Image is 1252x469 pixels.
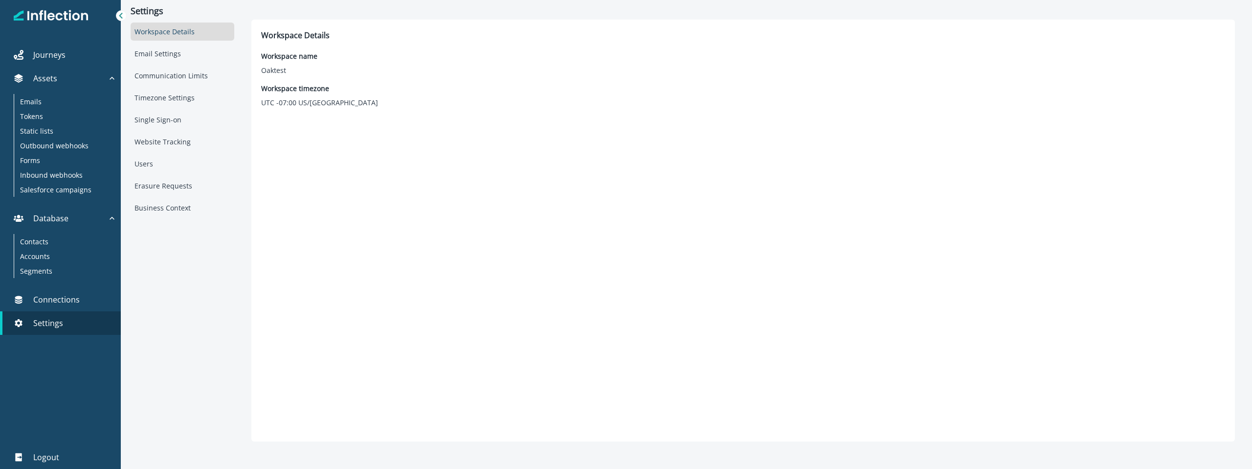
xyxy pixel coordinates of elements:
[131,23,234,41] div: Workspace Details
[261,83,378,94] p: Workspace timezone
[14,167,113,182] a: Inbound webhooks
[14,234,113,249] a: Contacts
[33,317,63,329] p: Settings
[33,49,66,61] p: Journeys
[131,155,234,173] div: Users
[14,153,113,167] a: Forms
[14,263,113,278] a: Segments
[14,182,113,197] a: Salesforce campaigns
[20,236,48,247] p: Contacts
[33,451,59,463] p: Logout
[14,9,89,23] img: Inflection
[131,67,234,85] div: Communication Limits
[261,51,317,61] p: Workspace name
[20,111,43,121] p: Tokens
[20,126,53,136] p: Static lists
[131,45,234,63] div: Email Settings
[33,72,57,84] p: Assets
[20,266,52,276] p: Segments
[14,249,113,263] a: Accounts
[20,185,91,195] p: Salesforce campaigns
[14,94,113,109] a: Emails
[131,133,234,151] div: Website Tracking
[131,89,234,107] div: Timezone Settings
[20,141,89,151] p: Outbound webhooks
[14,138,113,153] a: Outbound webhooks
[20,251,50,261] p: Accounts
[131,177,234,195] div: Erasure Requests
[131,199,234,217] div: Business Context
[20,155,40,165] p: Forms
[261,97,378,108] p: UTC -07:00 US/[GEOGRAPHIC_DATA]
[131,111,234,129] div: Single Sign-on
[261,65,317,75] p: Oaktest
[20,170,83,180] p: Inbound webhooks
[131,6,234,17] p: Settings
[33,294,80,305] p: Connections
[261,29,1225,41] p: Workspace Details
[20,96,42,107] p: Emails
[14,123,113,138] a: Static lists
[33,212,68,224] p: Database
[14,109,113,123] a: Tokens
